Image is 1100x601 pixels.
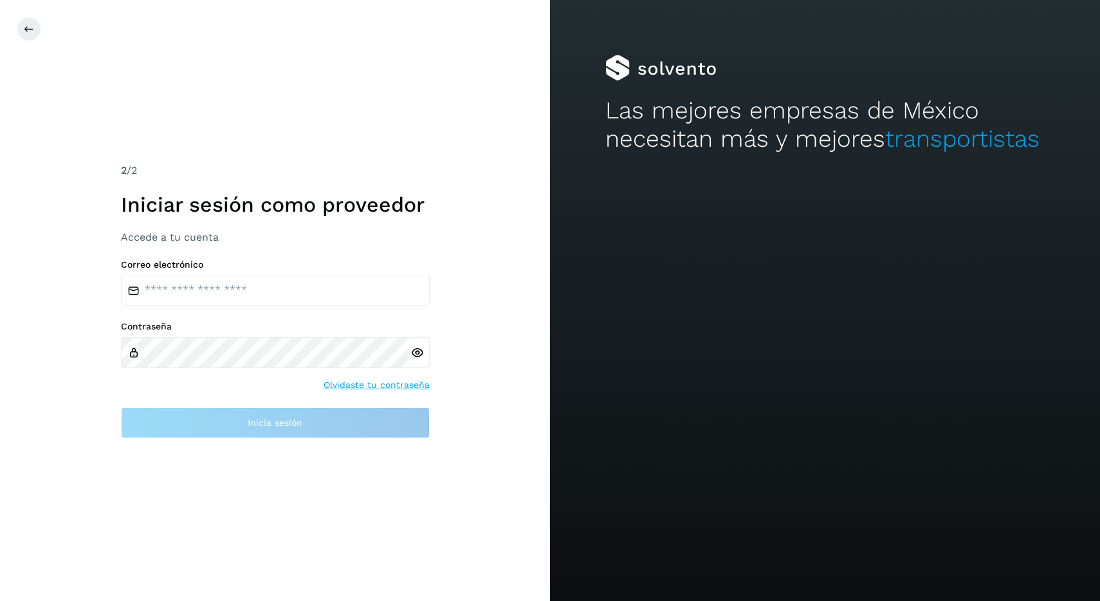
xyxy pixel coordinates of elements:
span: Inicia sesión [248,418,302,427]
button: Inicia sesión [121,407,430,438]
label: Correo electrónico [121,259,430,270]
h1: Iniciar sesión como proveedor [121,192,430,217]
span: transportistas [885,125,1040,153]
div: /2 [121,163,430,178]
label: Contraseña [121,321,430,332]
a: Olvidaste tu contraseña [324,378,430,392]
span: 2 [121,164,127,176]
h2: Las mejores empresas de México necesitan más y mejores [605,97,1045,154]
h3: Accede a tu cuenta [121,231,430,243]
